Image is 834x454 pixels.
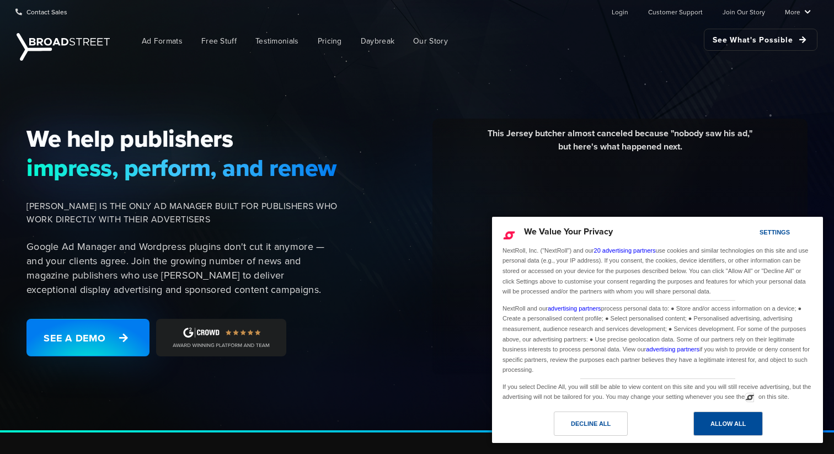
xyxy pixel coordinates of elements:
[413,35,448,47] span: Our Story
[594,247,656,254] a: 20 advertising partners
[500,244,815,298] div: NextRoll, Inc. ("NextRoll") and our use cookies and similar technologies on this site and use per...
[26,124,338,153] span: We help publishers
[524,225,613,238] span: We Value Your Privacy
[704,29,817,51] a: See What's Possible
[133,29,191,54] a: Ad Formats
[15,1,67,23] a: Contact Sales
[318,35,342,47] span: Pricing
[361,35,394,47] span: Daybreak
[760,226,790,238] div: Settings
[500,379,815,403] div: If you select Decline All, you will still be able to view content on this site and you will still...
[142,35,183,47] span: Ad Formats
[26,200,338,226] span: [PERSON_NAME] IS THE ONLY AD MANAGER BUILT FOR PUBLISHERS WHO WORK DIRECTLY WITH THEIR ADVERTISERS
[740,223,767,244] a: Settings
[710,418,746,430] div: Allow All
[26,153,338,182] span: impress, perform, and renew
[499,412,657,441] a: Decline All
[255,35,299,47] span: Testimonials
[441,162,799,363] iframe: YouTube video player
[612,1,628,23] a: Login
[571,418,611,430] div: Decline All
[548,305,601,312] a: advertising partners
[116,23,817,59] nav: Main
[500,301,815,376] div: NextRoll and our process personal data to: ● Store and/or access information on a device; ● Creat...
[441,127,799,162] div: This Jersey butcher almost canceled because "nobody saw his ad," but here's what happened next.
[247,29,307,54] a: Testimonials
[785,1,811,23] a: More
[193,29,245,54] a: Free Stuff
[405,29,456,54] a: Our Story
[309,29,350,54] a: Pricing
[352,29,403,54] a: Daybreak
[648,1,703,23] a: Customer Support
[26,319,149,356] a: See a Demo
[646,346,699,352] a: advertising partners
[201,35,237,47] span: Free Stuff
[657,412,816,441] a: Allow All
[26,239,338,297] p: Google Ad Manager and Wordpress plugins don't cut it anymore — and your clients agree. Join the g...
[723,1,765,23] a: Join Our Story
[17,33,110,61] img: Broadstreet | The Ad Manager for Small Publishers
